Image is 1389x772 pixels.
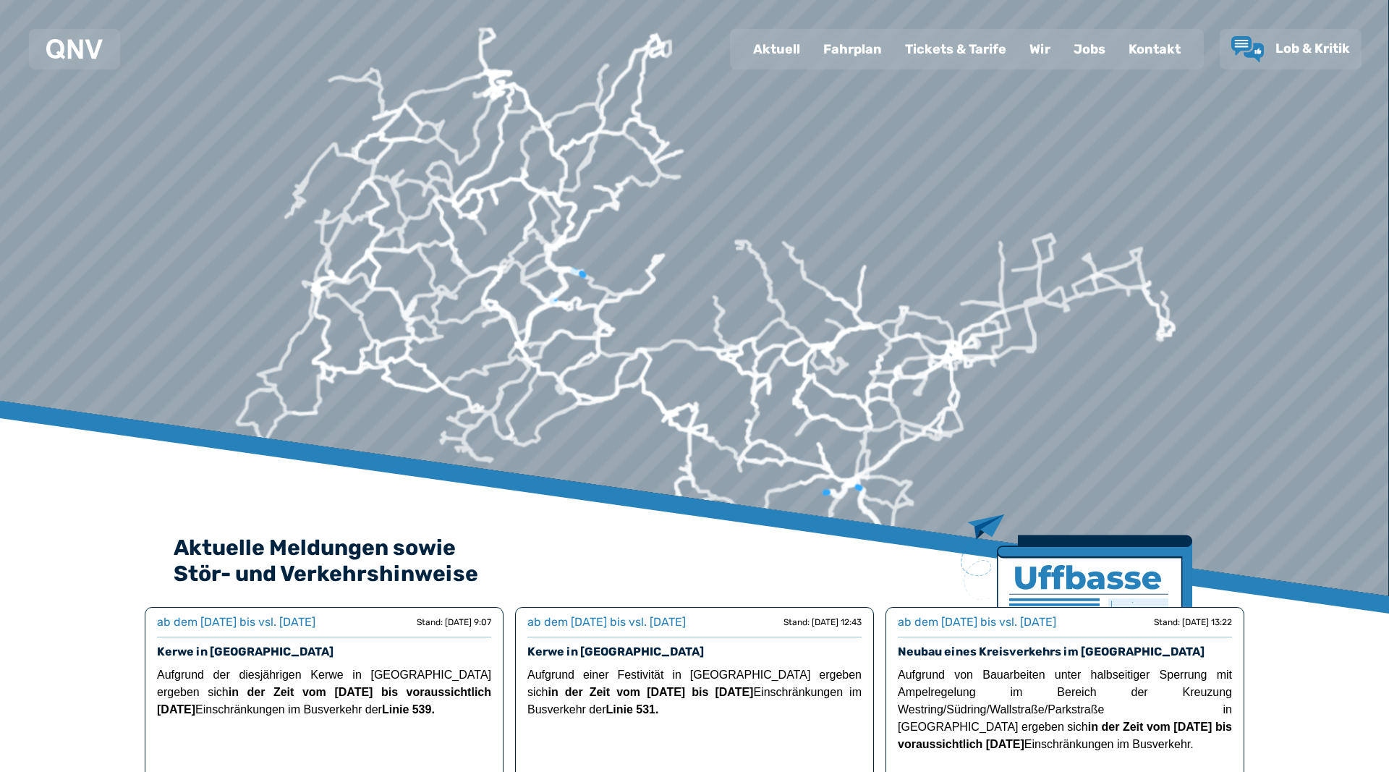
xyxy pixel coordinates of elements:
[893,30,1018,68] a: Tickets & Tarife
[898,669,1232,750] span: Aufgrund von Bauarbeiten unter halbseitiger Sperrung mit Ampelregelung im Bereich der Kreuzung We...
[157,686,491,716] strong: in der Zeit vom [DATE] bis voraussichtlich [DATE]
[898,614,1056,631] div: ab dem [DATE] bis vsl. [DATE]
[812,30,893,68] a: Fahrplan
[898,645,1205,658] a: Neubau eines Kreisverkehrs im [GEOGRAPHIC_DATA]
[174,535,1215,587] h2: Aktuelle Meldungen sowie Stör- und Verkehrshinweise
[1117,30,1192,68] a: Kontakt
[417,616,491,628] div: Stand: [DATE] 9:07
[46,35,103,64] a: QNV Logo
[157,614,315,631] div: ab dem [DATE] bis vsl. [DATE]
[742,30,812,68] a: Aktuell
[961,514,1192,695] img: Zeitung mit Titel Uffbase
[783,616,862,628] div: Stand: [DATE] 12:43
[527,669,862,716] span: Aufgrund einer Festivität in [GEOGRAPHIC_DATA] ergeben sich Einschränkungen im Busverkehr der
[527,614,686,631] div: ab dem [DATE] bis vsl. [DATE]
[1154,616,1232,628] div: Stand: [DATE] 13:22
[157,645,334,658] a: Kerwe in [GEOGRAPHIC_DATA]
[382,703,435,716] strong: Linie 539.
[527,645,704,658] a: Kerwe in [GEOGRAPHIC_DATA]
[606,703,659,716] strong: Linie 531.
[1062,30,1117,68] a: Jobs
[1231,36,1350,62] a: Lob & Kritik
[1275,41,1350,56] span: Lob & Kritik
[46,39,103,59] img: QNV Logo
[548,686,640,698] strong: in der Zeit vom
[647,686,753,698] strong: [DATE] bis [DATE]
[1018,30,1062,68] a: Wir
[157,669,491,716] span: Aufgrund der diesjährigen Kerwe in [GEOGRAPHIC_DATA] ergeben sich Einschränkungen im Busverkehr der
